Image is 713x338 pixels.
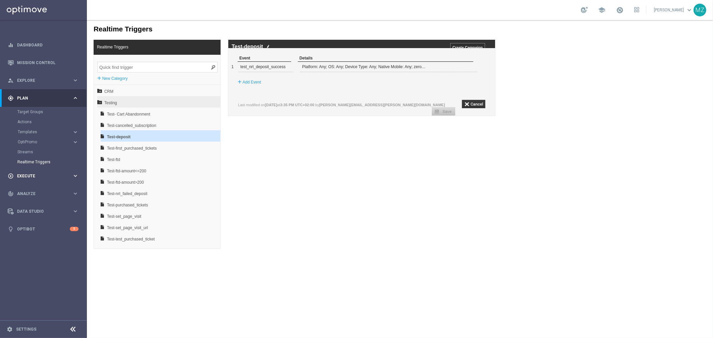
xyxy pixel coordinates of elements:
[17,36,79,54] a: Dashboard
[17,174,72,178] span: Execute
[653,5,694,15] a: [PERSON_NAME]keyboard_arrow_down
[211,35,386,42] div: Details
[20,168,92,179] span: Test-nrt_failed_deposit
[686,6,693,14] span: keyboard_arrow_down
[214,42,341,52] div: Platform: Any; OS: Any; Device Type: Any; Native Mobile: Any; zeroed_balance: Any; deposit_sequen...
[72,129,79,135] i: keyboard_arrow_right
[18,130,72,134] div: Templates
[17,129,79,135] div: Templates keyboard_arrow_right
[17,54,79,71] a: Mission Control
[151,35,204,42] div: Event
[72,95,79,101] i: keyboard_arrow_right
[16,327,36,331] a: Settings
[17,192,72,196] span: Analyze
[72,139,79,145] i: keyboard_arrow_right
[151,58,155,65] label: +
[20,153,92,158] div: Test-ftd-amount<=200
[20,145,92,157] span: Test-ftd-amount<=200
[17,137,86,147] div: OptiPromo
[20,108,92,112] div: Test-cancelled_subscription
[17,159,70,165] a: Realtime Triggers
[17,66,91,77] span: CRM
[20,89,92,100] span: Test- Cart Abandonment
[363,23,398,31] input: Create Campaign
[142,42,147,52] div: 1
[10,55,14,61] label: +
[18,130,66,134] span: Templates
[180,24,183,29] img: edit_white.png
[17,77,91,89] span: Testing
[7,209,79,214] button: Data Studio keyboard_arrow_right
[8,95,72,101] div: Plan
[17,96,72,100] span: Plan
[18,140,66,144] span: OptiPromo
[17,109,70,115] a: Target Groups
[72,173,79,179] i: keyboard_arrow_right
[8,226,14,232] i: lightbulb
[20,100,92,111] span: Test-cancelled_subscription
[20,210,92,214] div: Test-set_page_visit_url
[7,42,79,48] button: equalizer Dashboard
[17,209,72,213] span: Data Studio
[8,173,14,179] i: play_circle_outline
[20,157,92,168] span: Test-ftd-amount>200
[17,107,86,117] div: Target Groups
[72,77,79,83] i: keyboard_arrow_right
[20,134,92,145] span: Test-ftd
[17,117,86,127] div: Actions
[694,4,706,16] div: MZ
[8,36,79,54] div: Dashboard
[17,139,79,145] button: OptiPromo keyboard_arrow_right
[18,140,72,144] div: OptiPromo
[178,83,190,87] b: [DATE]
[17,78,72,82] span: Explore
[7,60,79,65] button: Mission Control
[7,191,79,196] button: track_changes Analyze keyboard_arrow_right
[17,119,70,125] a: Actions
[20,225,92,236] span: Test-websession_state
[72,208,79,214] i: keyboard_arrow_right
[20,187,92,192] div: Test-purchased_tickets
[17,149,70,155] a: Streams
[8,173,72,179] div: Execute
[7,173,79,179] button: play_circle_outline Execute keyboard_arrow_right
[8,54,79,71] div: Mission Control
[20,221,92,226] div: Test-test_purchased_ticket
[156,59,174,65] label: Add Event
[151,83,358,87] lable: Last modified on at by
[10,42,131,52] input: Quick find trigger
[17,127,86,137] div: Templates
[17,220,70,238] a: Optibot
[17,147,86,157] div: Streams
[8,191,14,197] i: track_changes
[8,208,72,214] div: Data Studio
[17,157,86,167] div: Realtime Triggers
[72,190,79,197] i: keyboard_arrow_right
[8,42,14,48] i: equalizer
[20,179,92,191] span: Test-purchased_tickets
[8,191,72,197] div: Analyze
[7,226,79,232] button: lightbulb Optibot 5
[153,42,207,52] div: test_nrt_deposit_success
[20,191,92,202] span: Test-set_page_visit
[598,6,605,14] span: school
[8,77,14,83] i: person_search
[8,220,79,238] div: Optibot
[20,176,92,180] div: Test-nrt_failed_deposit
[20,123,92,134] span: Test-first_purchased_tickets
[20,202,92,213] span: Test-set_page_visit_url
[7,78,79,83] button: person_search Explore keyboard_arrow_right
[7,96,79,101] button: gps_fixed Plan keyboard_arrow_right
[232,83,358,87] b: [PERSON_NAME][EMAIL_ADDRESS][PERSON_NAME][DOMAIN_NAME]
[70,227,79,231] div: 5
[20,130,92,135] div: Test-first_purchased_tickets
[20,213,92,225] span: Test-test_purchased_ticket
